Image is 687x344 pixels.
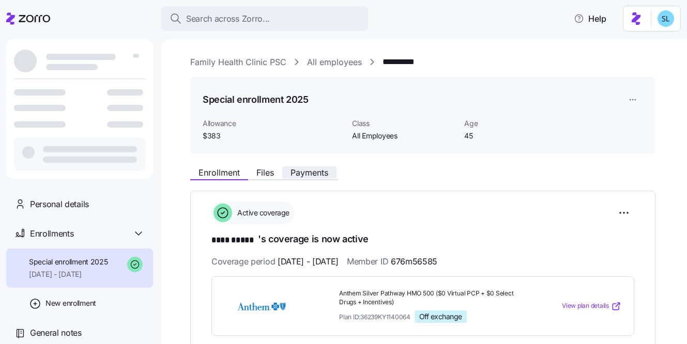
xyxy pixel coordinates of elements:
span: Class [352,118,456,129]
span: Personal details [30,198,89,211]
img: Anthem [224,294,299,318]
h1: Special enrollment 2025 [203,93,309,106]
a: All employees [307,56,362,69]
span: Special enrollment 2025 [29,257,108,267]
button: Help [566,8,615,29]
a: View plan details [562,301,621,311]
span: Coverage period [211,255,339,268]
span: Anthem Silver Pathway HMO 500 ($0 Virtual PCP + $0 Select Drugs + Incentives) [339,289,520,307]
span: 676m56585 [391,255,437,268]
span: Enrollments [30,227,73,240]
span: Files [256,168,274,177]
span: Search across Zorro... [186,12,270,25]
span: Off exchange [419,312,462,321]
span: Member ID [347,255,437,268]
span: All Employees [352,131,456,141]
img: 7c620d928e46699fcfb78cede4daf1d1 [658,10,674,27]
span: Plan ID: 36239KY1140064 [339,312,410,321]
span: View plan details [562,301,609,311]
span: Active coverage [234,208,289,218]
span: Payments [291,168,328,177]
span: Help [574,12,606,25]
span: General notes [30,326,82,339]
span: Allowance [203,118,344,129]
span: [DATE] - [DATE] [29,269,108,279]
span: New enrollment [45,298,96,308]
span: Age [464,118,568,129]
span: Enrollment [199,168,240,177]
span: 45 [464,131,568,141]
button: Search across Zorro... [161,6,368,31]
h1: 's coverage is now active [211,232,634,247]
a: Family Health Clinic PSC [190,56,286,69]
span: $383 [203,131,344,141]
span: [DATE] - [DATE] [278,255,339,268]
